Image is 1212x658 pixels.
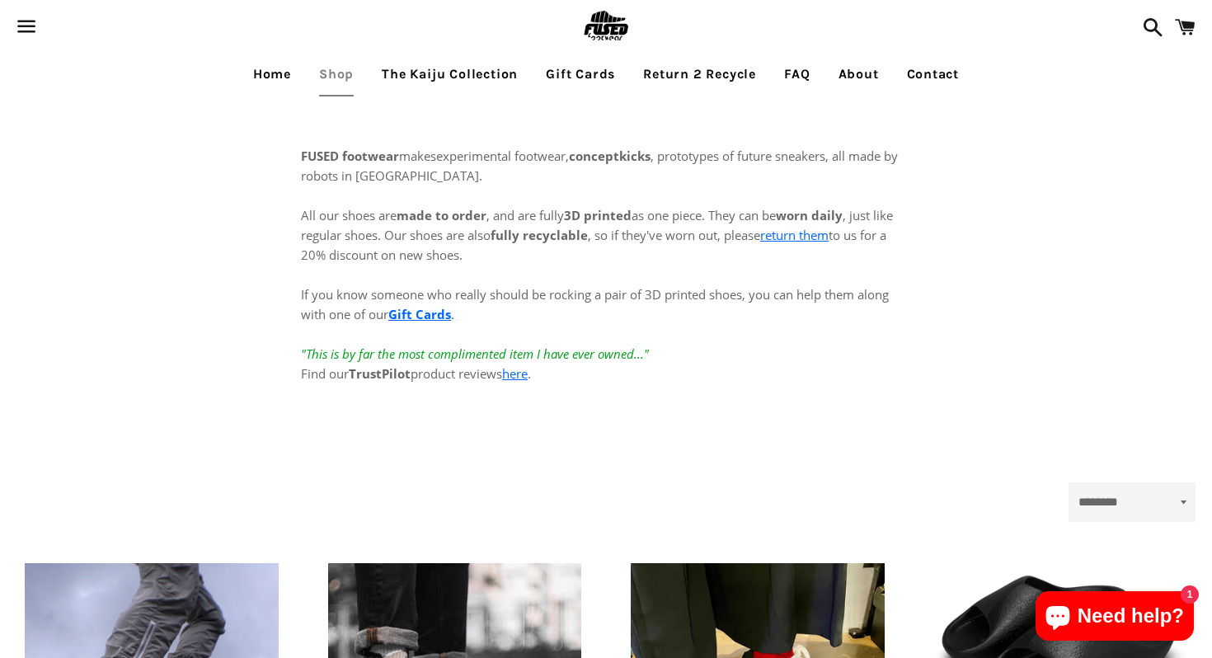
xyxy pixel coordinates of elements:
[631,54,768,95] a: Return 2 Recycle
[491,227,588,243] strong: fully recyclable
[301,148,898,184] span: experimental footwear, , prototypes of future sneakers, all made by robots in [GEOGRAPHIC_DATA].
[241,54,303,95] a: Home
[307,54,366,95] a: Shop
[895,54,972,95] a: Contact
[776,207,843,223] strong: worn daily
[533,54,627,95] a: Gift Cards
[772,54,822,95] a: FAQ
[388,306,451,322] a: Gift Cards
[1031,591,1199,645] inbox-online-store-chat: Shopify online store chat
[349,365,411,382] strong: TrustPilot
[369,54,530,95] a: The Kaiju Collection
[301,186,911,383] p: All our shoes are , and are fully as one piece. They can be , just like regular shoes. Our shoes ...
[301,345,649,362] em: "This is by far the most complimented item I have ever owned..."
[397,207,486,223] strong: made to order
[301,148,436,164] span: makes
[569,148,651,164] strong: conceptkicks
[564,207,632,223] strong: 3D printed
[760,227,829,243] a: return them
[301,148,399,164] strong: FUSED footwear
[826,54,891,95] a: About
[502,365,528,382] a: here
